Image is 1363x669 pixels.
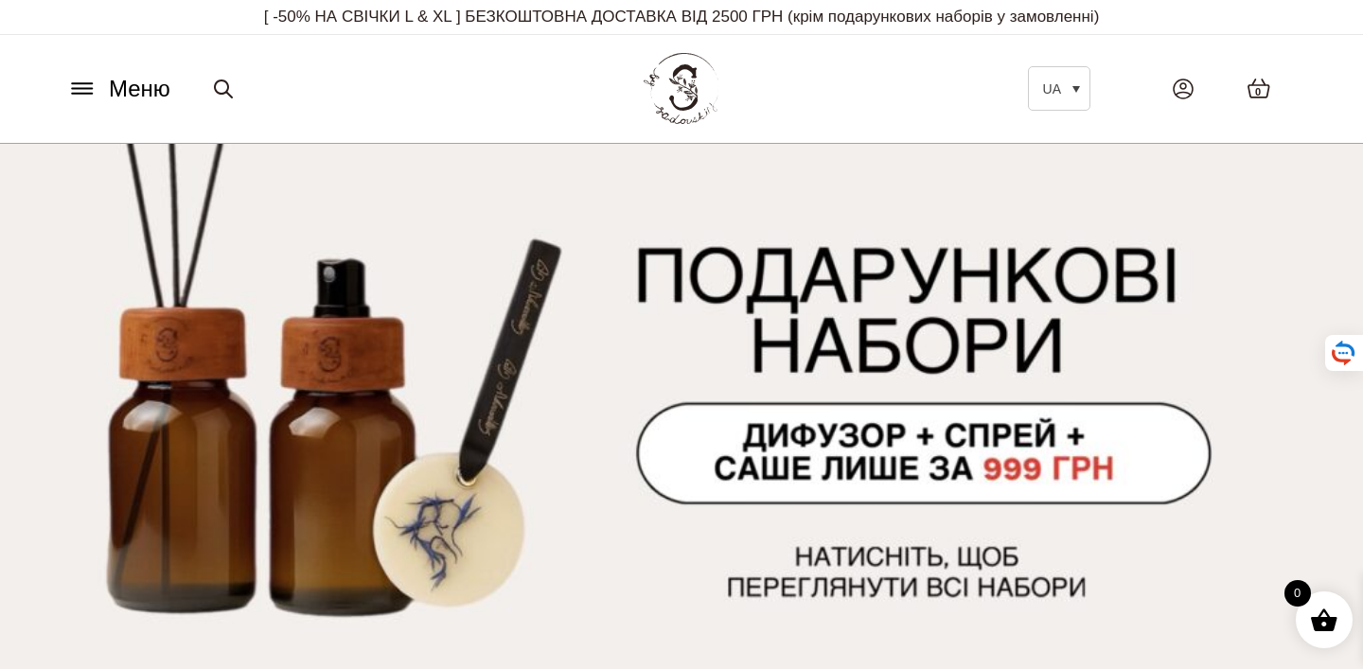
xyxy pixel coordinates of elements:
[1043,81,1061,97] span: UA
[1228,59,1290,118] a: 0
[644,53,719,124] img: BY SADOVSKIY
[1255,84,1261,100] span: 0
[62,71,176,107] button: Меню
[109,72,170,106] span: Меню
[1284,580,1311,607] span: 0
[1028,66,1090,111] a: UA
